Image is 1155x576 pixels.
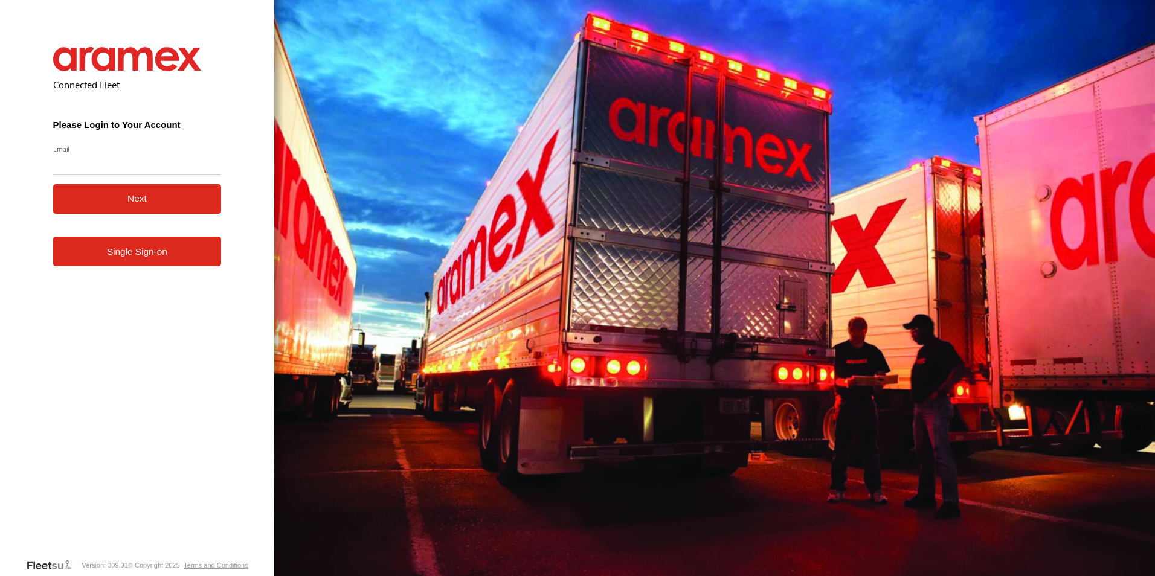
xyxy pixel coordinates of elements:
[53,78,222,91] h2: Connected Fleet
[82,562,127,569] div: Version: 309.01
[184,562,248,569] a: Terms and Conditions
[26,559,82,571] a: Visit our Website
[128,562,248,569] div: © Copyright 2025 -
[53,184,222,214] button: Next
[53,120,222,130] h3: Please Login to Your Account
[53,237,222,266] a: Single Sign-on
[53,144,222,153] label: Email
[53,47,202,71] img: Aramex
